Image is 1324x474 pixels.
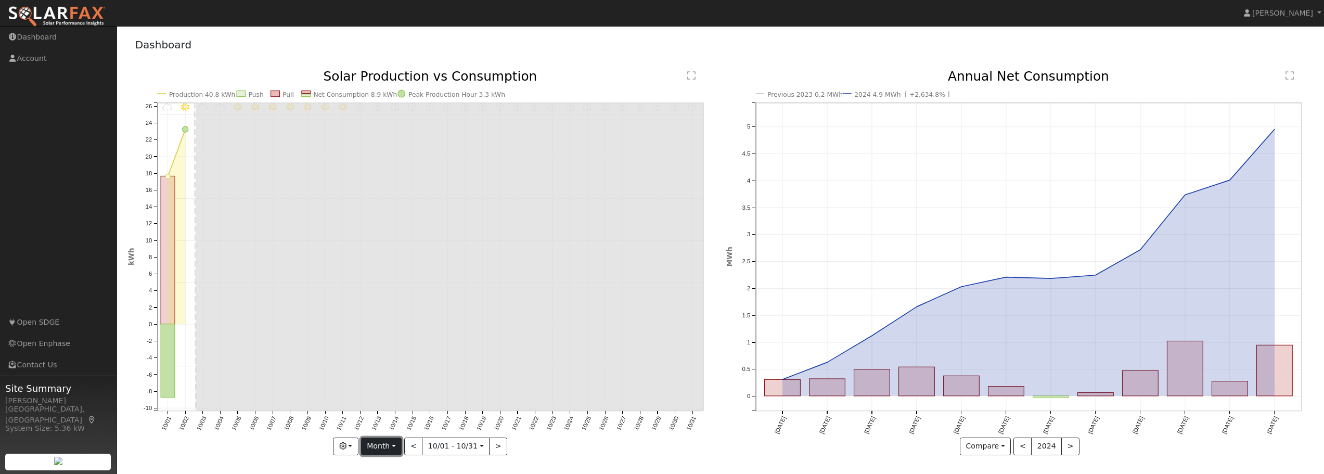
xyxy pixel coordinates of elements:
[747,286,750,292] text: 2
[747,177,750,184] text: 4
[764,380,800,396] rect: onclick=""
[5,404,111,426] div: [GEOGRAPHIC_DATA], [GEOGRAPHIC_DATA]
[773,416,787,435] text: [DATE]
[1132,416,1145,435] text: [DATE]
[318,416,330,432] text: 10/10
[313,91,397,98] text: Net Consumption 8.9 kWh
[960,438,1011,455] button: Compare
[145,204,152,210] text: 14
[300,416,312,432] text: 10/09
[908,416,921,435] text: [DATE]
[1042,416,1056,435] text: [DATE]
[1061,438,1079,455] button: >
[742,312,750,318] text: 1.5
[809,379,845,396] rect: onclick=""
[1221,416,1235,435] text: [DATE]
[747,393,750,400] text: 0
[493,416,505,432] text: 10/20
[825,360,829,365] circle: onclick=""
[1087,416,1100,435] text: [DATE]
[145,137,152,143] text: 22
[441,416,453,432] text: 10/17
[388,416,400,432] text: 10/14
[1212,381,1248,396] rect: onclick=""
[1272,127,1277,132] circle: onclick=""
[1138,248,1143,252] circle: onclick=""
[161,324,175,398] rect: onclick=""
[747,339,750,345] text: 1
[145,103,152,109] text: 26
[997,416,1011,435] text: [DATE]
[943,376,979,396] rect: onclick=""
[1252,9,1313,17] span: [PERSON_NAME]
[475,416,487,432] text: 10/19
[1286,71,1294,81] text: 
[948,69,1109,84] text: Annual Net Consumption
[1167,341,1203,396] rect: onclick=""
[563,416,575,432] text: 10/24
[323,69,537,84] text: Solar Production vs Consumption
[54,457,62,465] img: retrieve
[1183,193,1188,197] circle: onclick=""
[1033,396,1069,398] rect: onclick=""
[181,103,189,111] i: 10/02 - Clear
[458,416,470,432] text: 10/18
[149,271,152,277] text: 6
[668,416,680,432] text: 10/30
[87,416,97,424] a: Map
[747,232,750,238] text: 3
[1031,438,1062,455] button: 2024
[5,395,111,406] div: [PERSON_NAME]
[162,103,172,111] i: 10/01 - MostlyCloudy
[147,338,152,344] text: -2
[1004,275,1008,280] circle: onclick=""
[953,416,966,435] text: [DATE]
[1078,393,1114,396] rect: onclick=""
[742,366,750,373] text: 0.5
[1272,384,1277,389] circle: onclick=""
[510,416,522,432] text: 10/21
[742,150,750,157] text: 4.5
[248,416,260,432] text: 10/06
[145,237,152,244] text: 10
[854,91,949,98] text: 2024 4.9 MWh [ +2,634.8% ]
[528,416,540,432] text: 10/22
[147,371,152,378] text: -6
[149,304,152,311] text: 2
[1228,178,1232,183] circle: onclick=""
[988,387,1024,396] rect: onclick=""
[353,416,365,432] text: 10/12
[869,334,874,338] circle: onclick=""
[742,259,750,265] text: 2.5
[581,416,593,432] text: 10/25
[742,204,750,211] text: 3.5
[145,170,152,176] text: 18
[283,416,295,432] text: 10/08
[169,91,235,98] text: Production 40.8 kWh
[818,416,832,435] text: [DATE]
[687,71,696,81] text: 
[147,355,152,361] text: -4
[213,416,225,432] text: 10/04
[780,377,785,382] circle: onclick=""
[422,438,490,455] button: 10/01 - 10/31
[135,39,192,51] a: Dashboard
[615,416,627,432] text: 10/27
[959,285,963,289] circle: onclick=""
[265,416,277,432] text: 10/07
[361,438,402,455] button: Month
[633,416,645,432] text: 10/28
[5,381,111,395] span: Site Summary
[127,248,135,266] text: kWh
[1093,273,1098,278] circle: onclick=""
[182,126,188,132] circle: onclick=""
[145,120,152,126] text: 24
[149,254,152,260] text: 8
[160,416,172,432] text: 10/01
[5,423,111,434] div: System Size: 5.36 kW
[145,187,152,193] text: 16
[545,416,557,432] text: 10/23
[282,91,294,98] text: Pull
[145,221,152,227] text: 12
[147,388,152,394] text: -8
